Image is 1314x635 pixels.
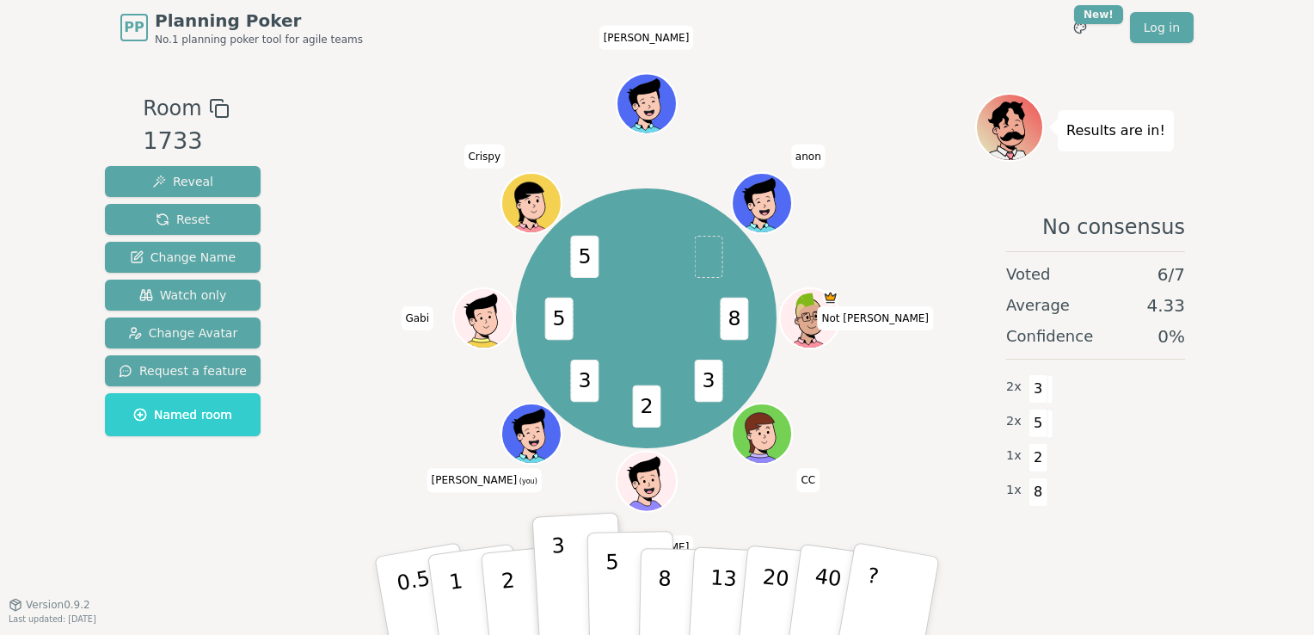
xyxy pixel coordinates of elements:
[9,598,90,612] button: Version0.9.2
[1028,409,1048,438] span: 5
[551,533,570,627] p: 3
[105,242,261,273] button: Change Name
[818,306,934,330] span: Click to change your name
[143,93,201,124] span: Room
[694,360,722,402] span: 3
[139,287,227,304] span: Watch only
[1065,12,1096,43] button: New!
[120,9,363,46] a: PPPlanning PokerNo.1 planning poker tool for agile teams
[401,306,433,330] span: Click to change your name
[1006,481,1022,500] span: 1 x
[570,235,599,277] span: 5
[105,355,261,386] button: Request a feature
[1006,293,1070,317] span: Average
[130,249,236,266] span: Change Name
[1074,5,1123,24] div: New!
[570,360,599,402] span: 3
[9,614,96,624] span: Last updated: [DATE]
[105,280,261,311] button: Watch only
[632,385,660,427] span: 2
[152,173,213,190] span: Reveal
[1157,262,1185,287] span: 6 / 7
[1146,293,1185,317] span: 4.33
[1006,412,1022,431] span: 2 x
[1130,12,1194,43] a: Log in
[155,9,363,33] span: Planning Poker
[124,17,144,38] span: PP
[143,124,229,159] div: 1733
[133,406,232,423] span: Named room
[105,204,261,235] button: Reset
[156,211,210,228] span: Reset
[105,317,261,348] button: Change Avatar
[1028,478,1048,507] span: 8
[119,362,247,379] span: Request a feature
[1028,374,1048,404] span: 3
[128,324,238,342] span: Change Avatar
[1066,119,1165,143] p: Results are in!
[26,598,90,612] span: Version 0.9.2
[796,469,820,493] span: Click to change your name
[599,26,694,50] span: Click to change your name
[791,145,826,169] span: Click to change your name
[1157,324,1185,348] span: 0 %
[1006,324,1093,348] span: Confidence
[464,145,505,169] span: Click to change your name
[517,478,537,486] span: (you)
[1042,213,1185,241] span: No consensus
[720,298,748,340] span: 8
[1006,378,1022,397] span: 2 x
[427,469,542,493] span: Click to change your name
[105,166,261,197] button: Reveal
[503,405,560,462] button: Click to change your avatar
[105,393,261,436] button: Named room
[155,33,363,46] span: No.1 planning poker tool for agile teams
[1006,262,1051,287] span: Voted
[544,298,573,340] span: 5
[822,290,838,305] span: Not Shaun is the host
[1006,447,1022,465] span: 1 x
[1028,443,1048,472] span: 2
